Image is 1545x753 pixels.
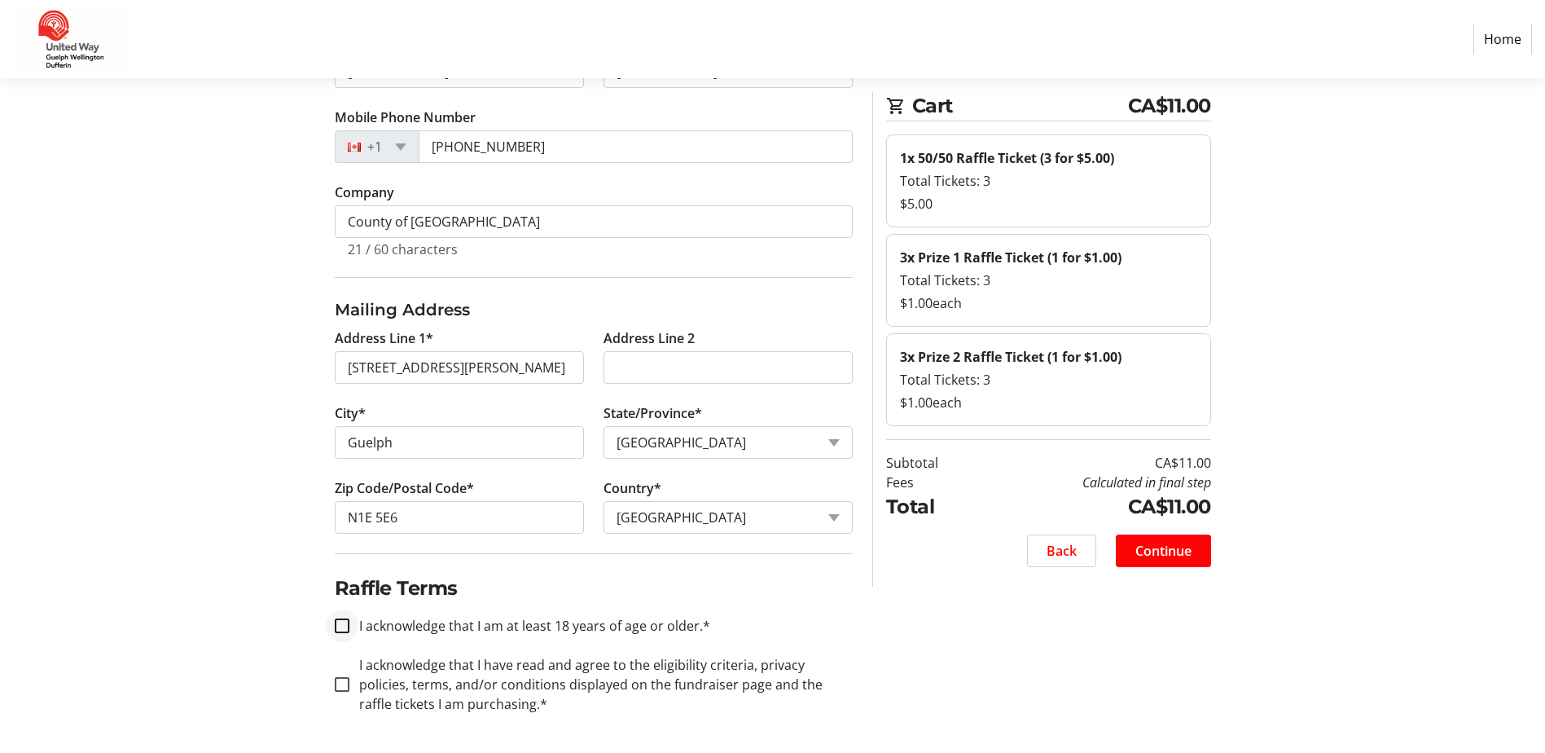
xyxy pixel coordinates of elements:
[348,240,458,258] tr-character-limit: 21 / 60 characters
[900,194,1197,214] div: $5.00
[886,453,980,473] td: Subtotal
[1135,541,1192,561] span: Continue
[13,7,129,72] img: United Way Guelph Wellington Dufferin's Logo
[604,328,695,348] label: Address Line 2
[900,171,1197,191] div: Total Tickets: 3
[335,426,584,459] input: City
[900,393,1197,412] div: $1.00 each
[900,370,1197,390] div: Total Tickets: 3
[335,108,476,127] label: Mobile Phone Number
[335,351,584,384] input: Address
[912,91,1128,121] span: Cart
[349,655,853,714] label: I acknowledge that I have read and agree to the eligibility criteria, privacy policies, terms, an...
[335,183,394,202] label: Company
[1047,541,1077,561] span: Back
[900,293,1197,313] div: $1.00 each
[900,348,1121,366] strong: 3x Prize 2 Raffle Ticket (1 for $1.00)
[349,616,710,636] label: I acknowledge that I am at least 18 years of age or older.*
[335,403,366,423] label: City*
[335,501,584,534] input: Zip or Postal Code
[419,130,853,163] input: (506) 234-5678
[900,271,1197,290] div: Total Tickets: 3
[886,473,980,492] td: Fees
[335,478,474,498] label: Zip Code/Postal Code*
[980,492,1211,522] td: CA$11.00
[1027,535,1096,567] button: Back
[886,492,980,522] td: Total
[1473,24,1532,55] a: Home
[335,297,853,322] h3: Mailing Address
[980,473,1211,492] td: Calculated in final step
[900,249,1121,266] strong: 3x Prize 1 Raffle Ticket (1 for $1.00)
[335,574,853,603] h2: Raffle Terms
[1128,91,1211,121] span: CA$11.00
[980,453,1211,473] td: CA$11.00
[335,328,433,348] label: Address Line 1*
[900,149,1114,167] strong: 1x 50/50 Raffle Ticket (3 for $5.00)
[604,403,702,423] label: State/Province*
[1116,535,1211,567] button: Continue
[604,478,661,498] label: Country*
